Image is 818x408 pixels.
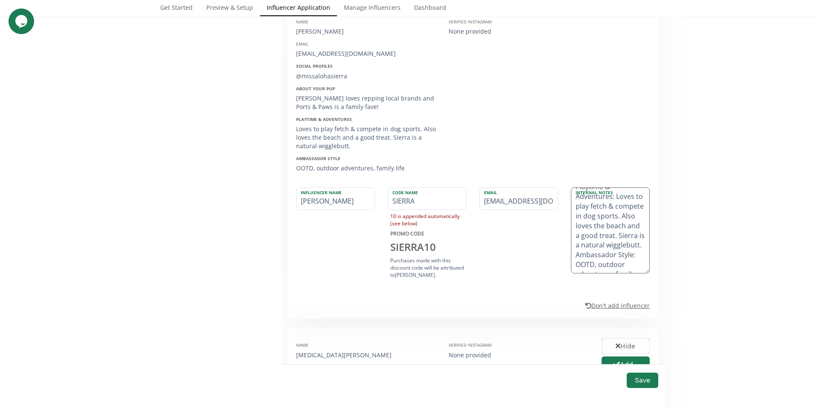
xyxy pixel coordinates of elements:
[9,9,36,34] iframe: chat widget
[296,351,436,359] div: [MEDICAL_DATA][PERSON_NAME]
[388,240,467,254] div: SIERRA 10
[296,94,436,111] div: [PERSON_NAME] loves repping local brands and Ports & Paws is a family fave!
[296,41,436,47] div: Email
[296,86,335,92] strong: About your pup
[388,257,467,279] div: Purchases made with this discount code will be attributed to [PERSON_NAME] .
[296,342,436,348] div: Name
[296,49,436,58] div: [EMAIL_ADDRESS][DOMAIN_NAME]
[480,188,549,195] label: Email
[296,125,436,150] div: Loves to play fetch & compete in dog sports. Also loves the beach and a good treat. Sierra is a n...
[571,188,641,195] label: Internal Notes
[449,19,588,25] div: Verified Instagram
[585,302,650,310] u: Don't add influencer
[449,351,588,359] div: None provided
[296,116,352,122] strong: Playtime & Adventures
[602,356,650,372] button: Add...
[449,27,588,36] div: None provided
[296,19,436,25] div: Name
[449,342,588,348] div: Verified Instagram
[388,210,467,230] div: 10 is appended automatically (see below)
[297,188,366,195] label: Influencer Name
[602,338,650,354] button: Hide
[296,27,436,36] div: [PERSON_NAME]
[296,63,333,69] strong: Social Profiles
[571,188,649,273] textarea: Social Profiles: @missalohasierra [PERSON_NAME] loves repping local brands and Ports + Paws is a ...
[388,230,467,237] div: PROMO CODE
[296,155,340,161] strong: Ambassador Style
[296,164,436,172] div: OOTD, outdoor adventures, family life
[296,72,436,80] div: @missalohasierra
[388,188,458,195] label: Code Name
[627,372,658,388] button: Save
